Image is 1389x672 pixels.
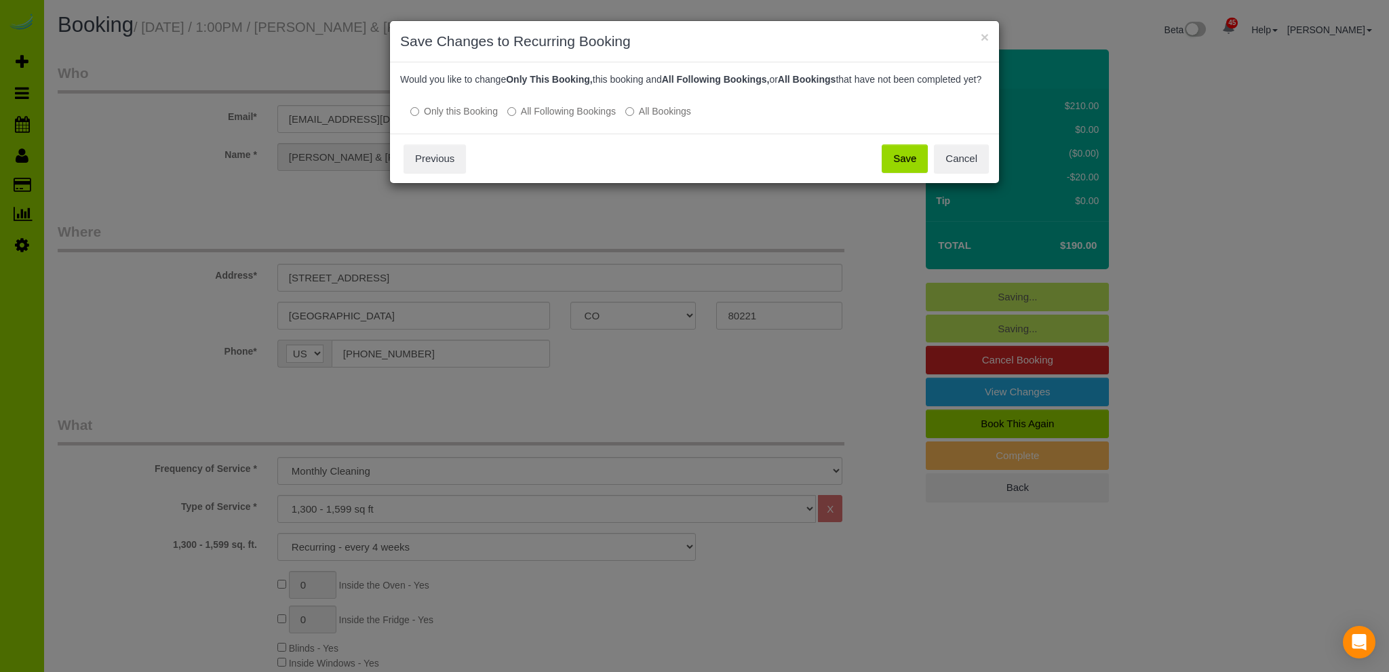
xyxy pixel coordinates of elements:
h3: Save Changes to Recurring Booking [400,31,989,52]
button: Previous [404,144,466,173]
button: × [981,30,989,44]
label: All bookings that have not been completed yet will be changed. [625,104,691,118]
b: All Bookings [778,74,836,85]
div: Open Intercom Messenger [1343,626,1375,658]
button: Cancel [934,144,989,173]
label: All other bookings in the series will remain the same. [410,104,498,118]
b: Only This Booking, [506,74,593,85]
input: All Following Bookings [507,107,516,116]
b: All Following Bookings, [662,74,770,85]
label: This and all the bookings after it will be changed. [507,104,616,118]
p: Would you like to change this booking and or that have not been completed yet? [400,73,989,86]
input: Only this Booking [410,107,419,116]
button: Save [882,144,928,173]
input: All Bookings [625,107,634,116]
